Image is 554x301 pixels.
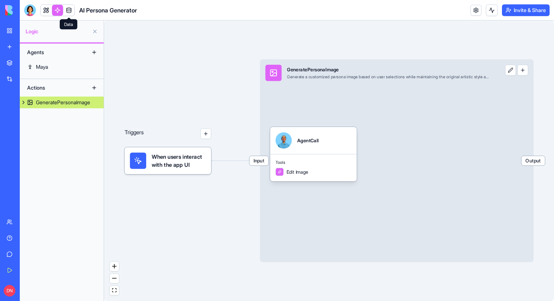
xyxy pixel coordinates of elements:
[110,274,119,283] button: zoom out
[36,99,90,106] div: GeneratePersonaImage
[23,46,82,58] div: Agents
[297,137,318,144] div: AgentCall
[20,97,104,108] a: GeneratePersonaImage
[287,169,309,175] span: Edit Image
[125,107,211,174] div: Triggers
[276,160,351,165] span: Tools
[287,66,490,73] div: GeneratePersonaImage
[110,286,119,296] button: fit view
[79,6,137,15] span: AI Persona Generator
[152,153,206,169] span: When users interact with the app UI
[125,147,211,174] div: When users interact with the app UI
[521,156,545,166] span: Output
[36,63,48,71] div: Maya
[5,5,51,15] img: logo
[20,61,104,73] a: Maya
[260,59,533,262] div: InputGeneratePersonaImageGenerate a customized persona image based on user selections while maint...
[270,127,357,181] div: AgentCallToolsEdit Image
[287,74,490,80] div: Generate a customized persona image based on user selections while maintaining the original artis...
[23,82,82,94] div: Actions
[110,262,119,271] button: zoom in
[4,285,15,297] span: DN
[60,19,77,30] div: Data
[250,156,269,166] span: Input
[26,28,89,35] span: Logic
[125,128,144,139] p: Triggers
[502,4,550,16] button: Invite & Share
